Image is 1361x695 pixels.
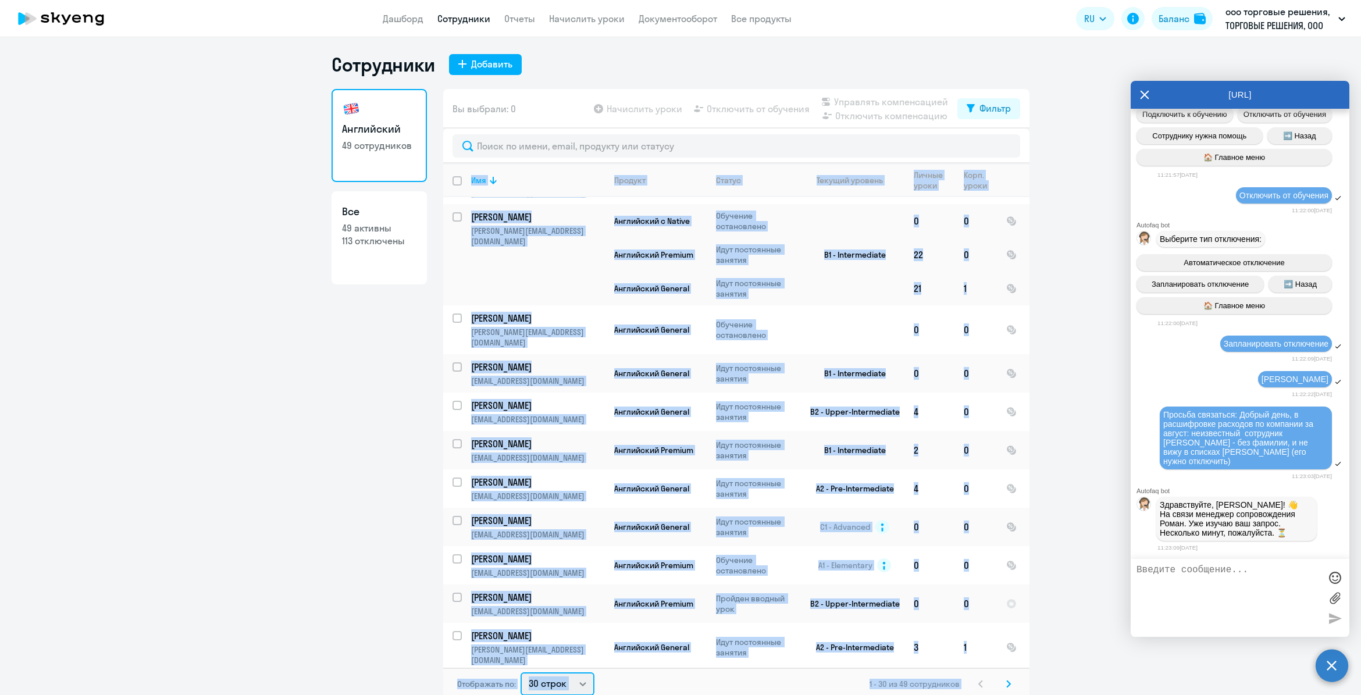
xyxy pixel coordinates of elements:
a: Сотрудники [437,13,490,24]
h3: Английский [342,122,416,137]
p: [PERSON_NAME][EMAIL_ADDRESS][DOMAIN_NAME] [471,327,604,348]
a: [PERSON_NAME] [471,591,604,604]
td: 0 [904,546,954,584]
td: 2 [904,431,954,469]
p: Идут постоянные занятия [716,478,796,499]
time: 11:22:00[DATE] [1292,207,1332,213]
button: RU [1076,7,1114,30]
td: 22 [904,238,954,272]
button: Запланировать отключение [1136,276,1264,293]
td: 0 [904,305,954,354]
button: Отключить от обучения [1238,106,1332,123]
span: Английский General [614,522,689,532]
a: [PERSON_NAME] [471,553,604,565]
p: 113 отключены [342,234,416,247]
td: 1 [954,272,997,305]
a: Все49 активны113 отключены [332,191,427,284]
td: 21 [904,272,954,305]
div: Продукт [614,175,646,186]
span: Автоматическое отключение [1184,258,1284,267]
td: 4 [904,469,954,508]
div: Имя [471,175,604,186]
p: [PERSON_NAME] [471,399,603,412]
p: [EMAIL_ADDRESS][DOMAIN_NAME] [471,529,604,540]
button: Подключить к обучению [1136,106,1233,123]
div: Текущий уровень [817,175,883,186]
a: Отчеты [504,13,535,24]
span: Запланировать отключение [1224,339,1328,348]
button: 🏠 Главное меню [1136,149,1332,166]
td: 0 [954,469,997,508]
span: Сотруднику нужна помощь [1152,131,1246,140]
span: C1 - Advanced [820,522,871,532]
time: 11:22:09[DATE] [1292,355,1332,362]
td: B2 - Upper-Intermediate [796,584,904,623]
span: Английский General [614,283,689,294]
span: Выберите тип отключения: [1160,234,1262,244]
td: 0 [904,204,954,238]
p: [EMAIL_ADDRESS][DOMAIN_NAME] [471,414,604,425]
td: 0 [954,393,997,431]
p: Идут постоянные занятия [716,363,796,384]
span: Просьба связаться: Добрый день, в расшифровке расходов по компании за август: неизвестный сотрудн... [1163,410,1316,466]
a: Дашборд [383,13,423,24]
div: Autofaq bot [1136,487,1349,494]
span: Английский General [614,325,689,335]
a: [PERSON_NAME] [471,629,604,642]
img: bot avatar [1137,497,1152,514]
p: [EMAIL_ADDRESS][DOMAIN_NAME] [471,376,604,386]
p: [PERSON_NAME][EMAIL_ADDRESS][DOMAIN_NAME] [471,644,604,665]
button: Балансbalance [1152,7,1213,30]
p: [EMAIL_ADDRESS][DOMAIN_NAME] [471,606,604,616]
td: 4 [904,393,954,431]
p: Здравствуйте, [PERSON_NAME]! 👋 ﻿На связи менеджер сопровождения Роман. Уже изучаю ваш запрос. Нес... [1160,500,1313,537]
span: Английский Premium [614,598,693,609]
a: Английский49 сотрудников [332,89,427,182]
p: Идут постоянные занятия [716,516,796,537]
button: Автоматическое отключение [1136,254,1332,271]
span: Отображать по: [457,679,516,689]
a: [PERSON_NAME] [471,211,604,223]
div: Фильтр [979,101,1011,115]
div: Личные уроки [914,170,954,191]
span: Английский Premium [614,250,693,260]
td: 0 [954,546,997,584]
div: Имя [471,175,486,186]
span: RU [1084,12,1095,26]
img: balance [1194,13,1206,24]
td: 0 [954,431,997,469]
td: 3 [904,623,954,672]
h1: Сотрудники [332,53,435,76]
p: 49 активны [342,222,416,234]
a: [PERSON_NAME] [471,399,604,412]
img: bot avatar [1137,231,1152,248]
h3: Все [342,204,416,219]
td: 0 [904,354,954,393]
td: 1 [954,623,997,672]
td: 0 [954,238,997,272]
p: 49 сотрудников [342,139,416,152]
time: 11:23:03[DATE] [1292,473,1332,479]
p: [PERSON_NAME] [471,211,603,223]
p: [EMAIL_ADDRESS][DOMAIN_NAME] [471,452,604,463]
p: ооо торговые решения, ТОРГОВЫЕ РЕШЕНИЯ, ООО [1225,5,1334,33]
div: Добавить [471,57,512,71]
td: B2 - Upper-Intermediate [796,393,904,431]
td: B1 - Intermediate [796,354,904,393]
p: Идут постоянные занятия [716,244,796,265]
div: Статус [716,175,741,186]
p: [PERSON_NAME] [471,312,603,325]
time: 11:22:22[DATE] [1292,391,1332,397]
span: Английский Premium [614,445,693,455]
span: Подключить к обучению [1142,110,1227,119]
div: Баланс [1159,12,1189,26]
a: Начислить уроки [549,13,625,24]
div: Корп. уроки [964,170,996,191]
p: Обучение остановлено [716,555,796,576]
button: ➡️ Назад [1267,127,1333,144]
span: Запланировать отключение [1152,280,1249,288]
span: ➡️ Назад [1284,280,1317,288]
span: 🏠 Главное меню [1203,153,1265,162]
span: Английский Premium [614,560,693,571]
td: B1 - Intermediate [796,431,904,469]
